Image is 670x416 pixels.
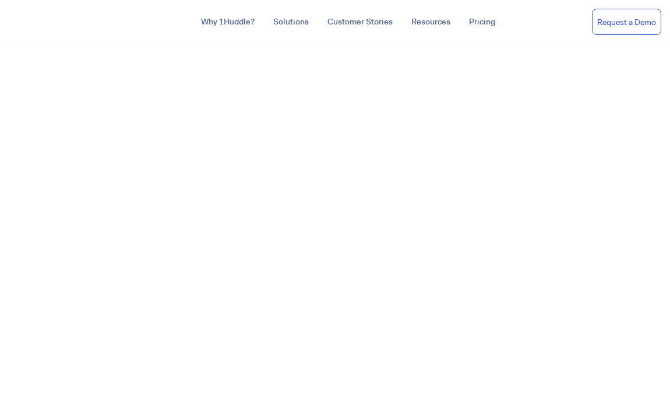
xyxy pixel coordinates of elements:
a: Pricing [460,12,505,33]
a: Resources [402,12,460,33]
a: Why 1Huddle? [192,12,264,33]
a: Request a Demo [592,9,661,35]
img: ... [9,10,92,33]
a: Customer Stories [318,12,402,33]
a: Solutions [264,12,318,33]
